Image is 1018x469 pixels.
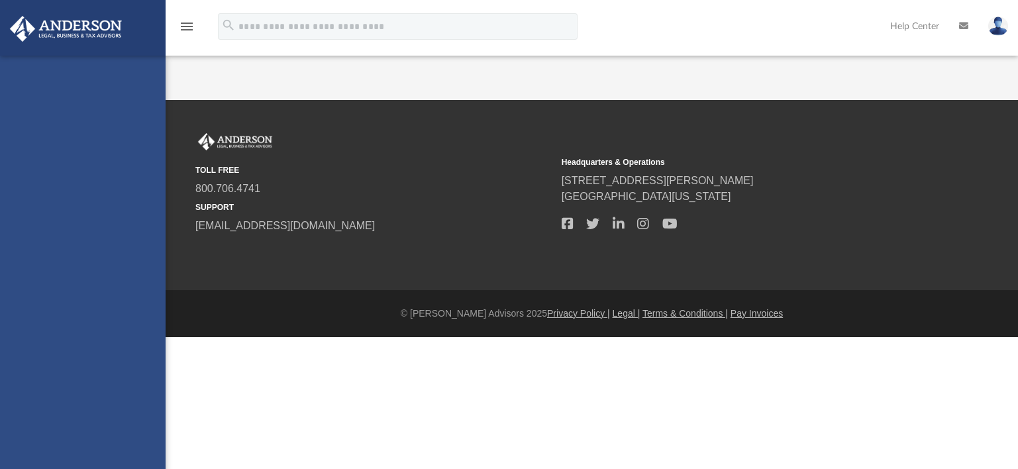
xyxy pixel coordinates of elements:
i: menu [179,19,195,34]
img: Anderson Advisors Platinum Portal [195,133,275,150]
img: User Pic [988,17,1008,36]
i: search [221,18,236,32]
small: SUPPORT [195,201,552,213]
a: Terms & Conditions | [642,308,728,319]
a: menu [179,25,195,34]
div: © [PERSON_NAME] Advisors 2025 [166,307,1018,321]
a: Privacy Policy | [547,308,610,319]
a: [GEOGRAPHIC_DATA][US_STATE] [562,191,731,202]
a: Legal | [613,308,640,319]
small: Headquarters & Operations [562,156,919,168]
small: TOLL FREE [195,164,552,176]
a: [EMAIL_ADDRESS][DOMAIN_NAME] [195,220,375,231]
a: 800.706.4741 [195,183,260,194]
img: Anderson Advisors Platinum Portal [6,16,126,42]
a: [STREET_ADDRESS][PERSON_NAME] [562,175,754,186]
a: Pay Invoices [731,308,783,319]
